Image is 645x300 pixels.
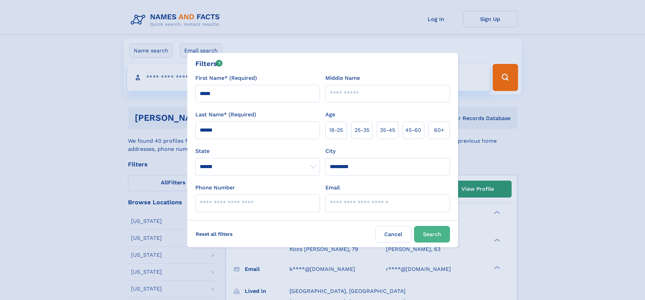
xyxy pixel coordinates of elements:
[195,111,256,119] label: Last Name* (Required)
[380,126,395,134] span: 35‑45
[191,226,237,242] label: Reset all filters
[195,147,320,155] label: State
[325,184,340,192] label: Email
[195,59,223,69] div: Filters
[195,74,257,82] label: First Name* (Required)
[405,126,421,134] span: 45‑60
[375,226,411,243] label: Cancel
[434,126,444,134] span: 60+
[414,226,450,243] button: Search
[329,126,343,134] span: 18‑25
[325,74,360,82] label: Middle Name
[195,184,235,192] label: Phone Number
[354,126,369,134] span: 25‑35
[325,147,336,155] label: City
[325,111,335,119] label: Age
